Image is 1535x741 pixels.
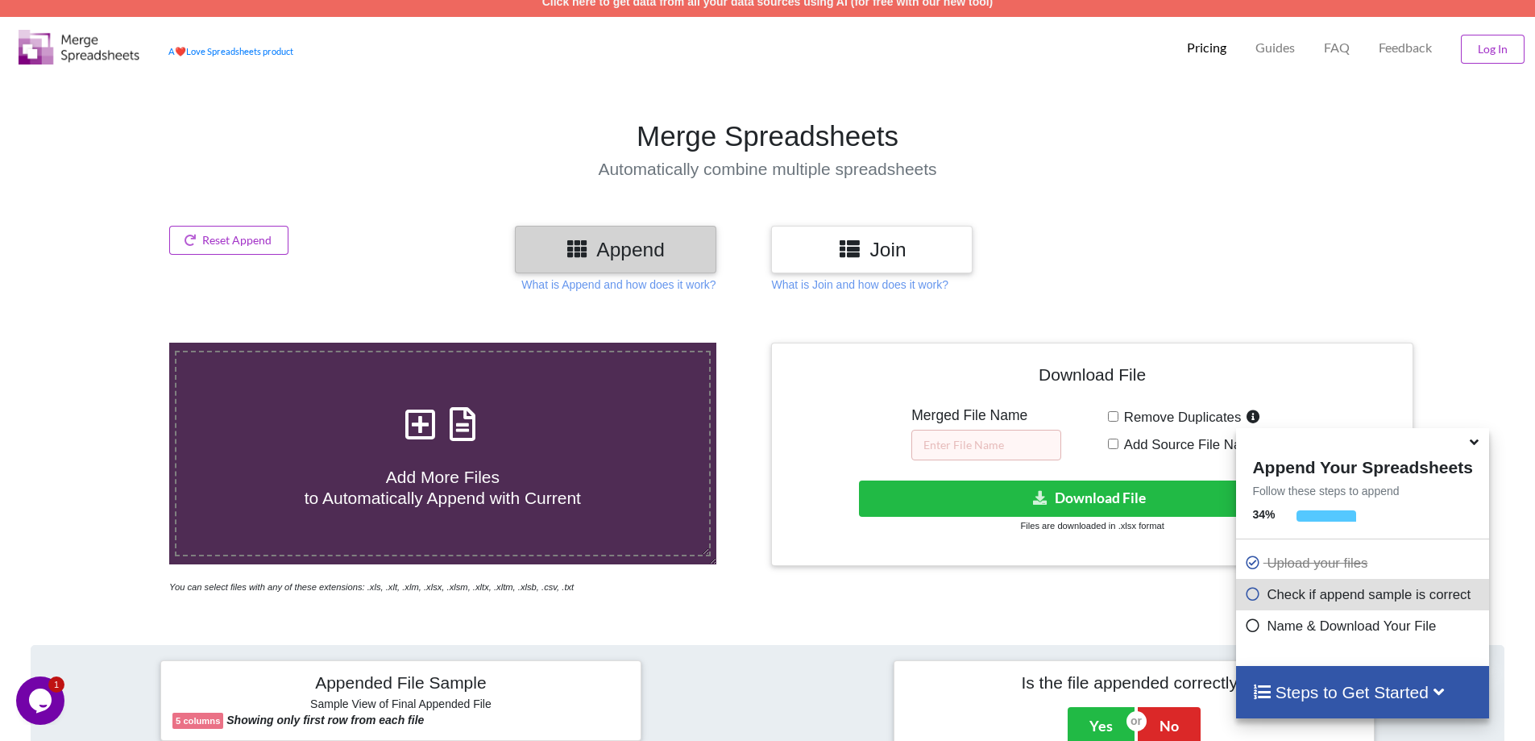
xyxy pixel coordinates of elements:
[859,481,1322,517] button: Download File
[168,46,293,56] a: AheartLove Spreadsheets product
[1020,521,1164,531] small: Files are downloaded in .xlsx format
[1236,483,1488,499] p: Follow these steps to append
[1379,41,1432,54] span: Feedback
[1244,553,1484,573] p: Upload your files
[1187,40,1226,56] p: Pricing
[1118,410,1242,425] span: Remove Duplicates
[176,716,220,726] b: 5 columns
[1244,585,1484,605] p: Check if append sample is correct
[527,238,704,261] h3: Append
[16,676,68,725] iframe: chat widget
[169,226,288,255] button: Reset Append
[1461,35,1525,64] button: Log In
[305,468,581,506] span: Add More Files to Automatically Append with Current
[1236,453,1488,477] h4: Append Your Spreadsheets
[172,697,629,714] h6: Sample View of Final Appended File
[172,672,629,695] h4: Appended File Sample
[521,277,716,293] p: What is Append and how does it work?
[226,714,424,726] b: Showing only first row from each file
[175,46,186,56] span: heart
[911,430,1061,460] input: Enter File Name
[1252,682,1472,702] h4: Steps to Get Started
[911,407,1061,424] h5: Merged File Name
[1324,40,1350,56] p: FAQ
[906,672,1363,693] h4: Is the file appended correctly?
[19,30,139,65] img: Logo.png
[783,355,1400,401] h4: Download File
[1255,40,1295,56] p: Guides
[771,277,948,293] p: What is Join and how does it work?
[1118,437,1267,452] span: Add Source File Names
[783,238,960,261] h3: Join
[169,582,574,592] i: You can select files with any of these extensions: .xls, .xlt, .xlm, .xlsx, .xlsm, .xltx, .xltm, ...
[1244,616,1484,636] p: Name & Download Your File
[1252,508,1275,521] b: 34 %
